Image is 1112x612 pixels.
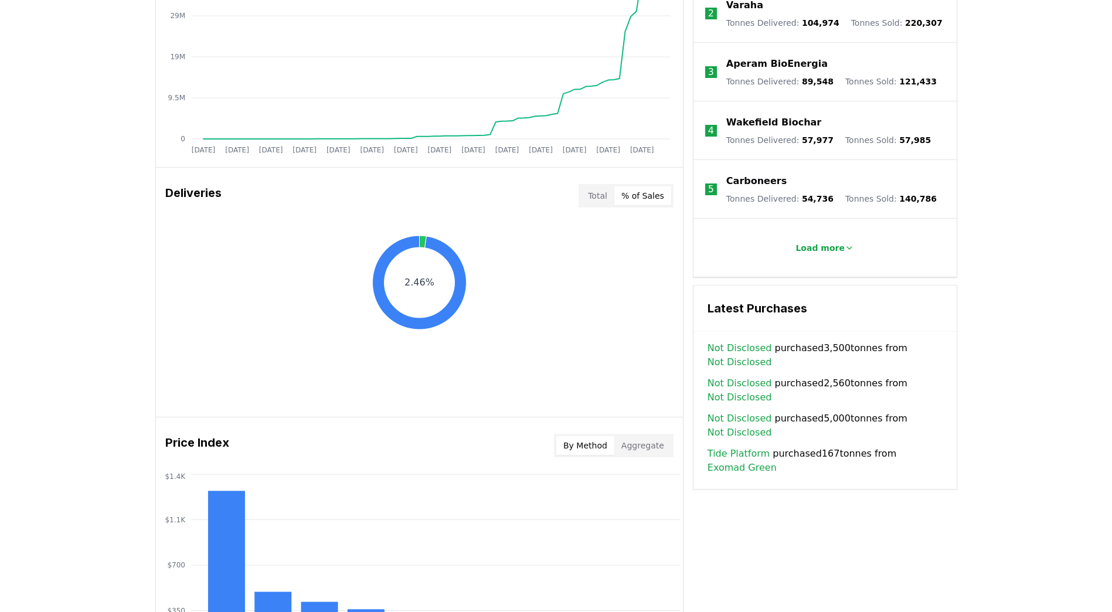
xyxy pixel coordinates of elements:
[726,17,839,29] p: Tonnes Delivered :
[899,77,937,86] span: 121,433
[259,146,283,154] tspan: [DATE]
[614,436,671,455] button: Aggregate
[427,146,451,154] tspan: [DATE]
[191,146,215,154] tspan: [DATE]
[708,412,943,440] span: purchased 5,000 tonnes from
[596,146,620,154] tspan: [DATE]
[708,341,943,369] span: purchased 3,500 tonnes from
[326,146,350,154] tspan: [DATE]
[461,146,485,154] tspan: [DATE]
[845,76,937,87] p: Tonnes Sold :
[170,12,185,20] tspan: 29M
[708,65,714,79] p: 3
[708,447,943,475] span: purchased 167 tonnes from
[165,434,229,457] h3: Price Index
[802,194,834,203] span: 54,736
[556,436,614,455] button: By Method
[802,18,839,28] span: 104,974
[786,236,863,260] button: Load more
[165,472,186,481] tspan: $1.4K
[562,146,586,154] tspan: [DATE]
[708,412,772,426] a: Not Disclosed
[708,124,714,138] p: 4
[165,184,222,208] h3: Deliveries
[708,376,772,390] a: Not Disclosed
[708,376,943,404] span: purchased 2,560 tonnes from
[726,57,828,71] a: Aperam BioEnergia
[167,561,185,569] tspan: $700
[170,53,185,61] tspan: 19M
[614,186,671,205] button: % of Sales
[529,146,553,154] tspan: [DATE]
[293,146,317,154] tspan: [DATE]
[708,300,943,317] h3: Latest Purchases
[708,355,772,369] a: Not Disclosed
[851,17,943,29] p: Tonnes Sold :
[899,135,931,145] span: 57,985
[630,146,654,154] tspan: [DATE]
[708,341,772,355] a: Not Disclosed
[726,115,821,130] a: Wakefield Biochar
[726,174,787,188] a: Carboneers
[360,146,384,154] tspan: [DATE]
[165,516,186,524] tspan: $1.1K
[845,193,937,205] p: Tonnes Sold :
[708,182,714,196] p: 5
[708,461,777,475] a: Exomad Green
[802,77,834,86] span: 89,548
[726,193,834,205] p: Tonnes Delivered :
[581,186,614,205] button: Total
[708,447,770,461] a: Tide Platform
[795,242,845,254] p: Load more
[708,426,772,440] a: Not Disclosed
[495,146,519,154] tspan: [DATE]
[726,76,834,87] p: Tonnes Delivered :
[899,194,937,203] span: 140,786
[845,134,931,146] p: Tonnes Sold :
[708,390,772,404] a: Not Disclosed
[394,146,418,154] tspan: [DATE]
[802,135,834,145] span: 57,977
[905,18,943,28] span: 220,307
[225,146,249,154] tspan: [DATE]
[404,277,434,288] text: 2.46%
[708,6,714,21] p: 2
[181,135,185,143] tspan: 0
[168,94,185,102] tspan: 9.5M
[726,134,834,146] p: Tonnes Delivered :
